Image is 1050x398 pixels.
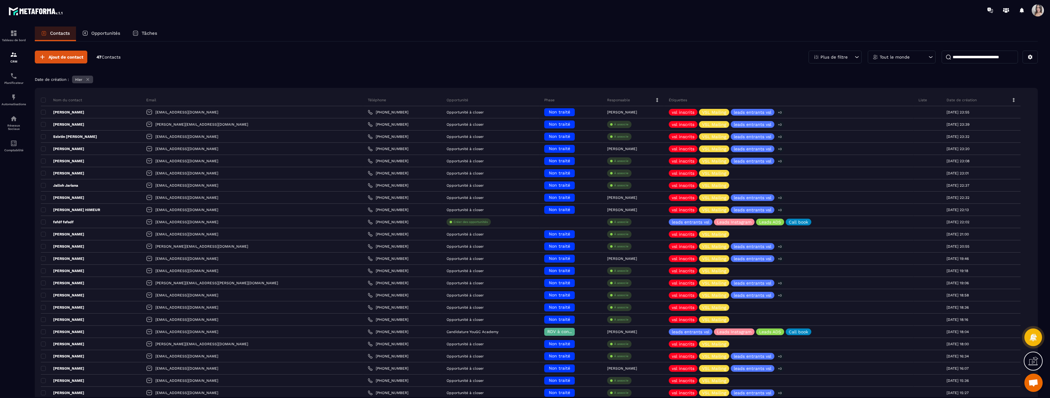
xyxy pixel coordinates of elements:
p: [PERSON_NAME] HIMEUR [41,207,100,212]
a: Tâches [126,27,163,41]
p: À associe [614,293,628,297]
p: Créer des opportunités [454,220,488,224]
a: [PHONE_NUMBER] [368,171,408,176]
p: Opportunité à closer [447,110,484,114]
p: Opportunité à closer [447,244,484,249]
p: leads entrants vsl [734,391,771,395]
p: À associe [614,220,628,224]
p: VSL Mailing [702,232,726,236]
p: Opportunité à closer [447,208,484,212]
img: formation [10,30,17,37]
p: [PERSON_NAME] [607,330,637,334]
p: [DATE] 18:00 [947,342,969,346]
a: [PHONE_NUMBER] [368,110,408,115]
p: Opportunité à closer [447,391,484,395]
p: [PERSON_NAME] [41,195,84,200]
p: [DATE] 19:06 [947,281,969,285]
p: Téléphone [368,98,386,102]
p: Étiquettes [669,98,687,102]
p: Plus de filtre [820,55,848,59]
p: leads entrants vsl [734,366,771,371]
span: Non traité [549,317,570,322]
p: leads entrants vsl [734,256,771,261]
p: vsl inscrits [672,159,694,163]
p: VSL Mailing [702,366,726,371]
p: Opportunité à closer [447,171,484,175]
a: Opportunités [76,27,126,41]
p: À associe [614,159,628,163]
p: [PERSON_NAME] [41,366,84,371]
a: Contacts [35,27,76,41]
p: Date de création [947,98,977,102]
p: [PERSON_NAME] [607,195,637,200]
p: [PERSON_NAME] [41,342,84,346]
p: +3 [776,292,784,299]
p: [DATE] 23:55 [947,110,969,114]
span: Non traité [549,366,570,371]
a: [PHONE_NUMBER] [368,342,408,346]
p: leads entrants vsl [734,122,771,127]
p: [DATE] 18:58 [947,293,969,297]
span: Non traité [549,134,570,139]
p: Leads ADS [759,330,781,334]
p: [PERSON_NAME] [41,159,84,163]
p: [PERSON_NAME] [607,208,637,212]
p: VSL Mailing [702,378,726,383]
p: Automatisations [2,102,26,106]
p: [PERSON_NAME] [41,293,84,298]
p: VSL Mailing [702,269,726,273]
p: À associe [614,281,628,285]
p: vsl inscrits [672,208,694,212]
p: vsl inscrits [672,122,694,127]
a: [PHONE_NUMBER] [368,354,408,359]
p: Liste [918,98,927,102]
p: Réseaux Sociaux [2,124,26,131]
p: À associe [614,122,628,127]
p: [DATE] 15:36 [947,378,969,383]
p: Responsable [607,98,630,102]
p: vsl inscrits [672,183,694,188]
p: Candidature YouGC Academy [447,330,498,334]
p: À associe [614,391,628,395]
p: VSL Mailing [702,354,726,358]
p: vsl inscrits [672,134,694,139]
span: Non traité [549,122,570,127]
span: Non traité [549,109,570,114]
p: Opportunité à closer [447,366,484,371]
p: +3 [776,390,784,396]
p: leads entrants vsl [734,293,771,297]
p: fsfdf fsfsdf [41,220,74,224]
p: [DATE] 19:46 [947,256,969,261]
p: [DATE] 20:55 [947,244,969,249]
p: Leads Instagram [717,220,751,224]
p: vsl inscrits [672,281,694,285]
a: schedulerschedulerPlanificateur [2,68,26,89]
p: [PERSON_NAME] [41,232,84,237]
p: [DATE] 23:32 [947,134,969,139]
p: Jalloh Jariana [41,183,78,188]
p: leads entrants vsl [734,354,771,358]
p: +3 [776,195,784,201]
p: Opportunité à closer [447,378,484,383]
span: Non traité [549,207,570,212]
p: [DATE] 23:01 [947,171,969,175]
p: VSL Mailing [702,244,726,249]
p: [DATE] 16:07 [947,366,969,371]
p: [DATE] 21:00 [947,232,969,236]
p: [PERSON_NAME] [41,390,84,395]
a: [PHONE_NUMBER] [368,244,408,249]
a: [PHONE_NUMBER] [368,207,408,212]
img: logo [9,5,63,16]
p: VSL Mailing [702,147,726,151]
p: Opportunité à closer [447,147,484,151]
img: formation [10,51,17,58]
p: Hier [75,77,82,82]
p: [DATE] 18:36 [947,305,969,310]
p: VSL Mailing [702,281,726,285]
p: +3 [776,243,784,250]
p: Opportunité à closer [447,256,484,261]
a: [PHONE_NUMBER] [368,134,408,139]
p: À associe [614,342,628,346]
p: vsl inscrits [672,110,694,114]
p: leads entrants vsl [734,208,771,212]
